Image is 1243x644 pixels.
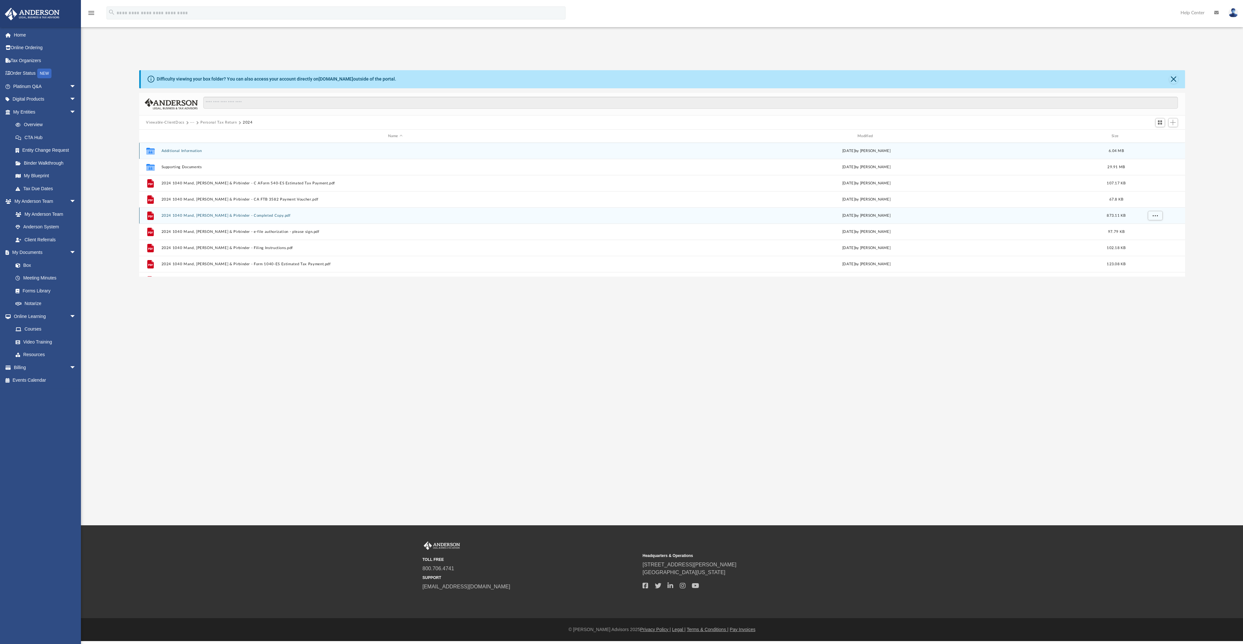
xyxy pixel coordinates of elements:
span: 123.08 KB [1107,262,1125,266]
button: Viewable-ClientDocs [146,120,184,126]
span: 29.91 MB [1107,165,1125,169]
small: SUPPORT [422,575,638,581]
span: arrow_drop_down [70,310,83,323]
span: arrow_drop_down [70,80,83,93]
a: Tax Due Dates [9,182,86,195]
button: Close [1169,75,1178,84]
a: CTA Hub [9,131,86,144]
button: Switch to Grid View [1155,118,1165,127]
button: 2024 1040 Mand, [PERSON_NAME] & Pirbinder - e-file authorization - please sign.pdf [161,230,629,234]
div: © [PERSON_NAME] Advisors 2025 [81,626,1243,633]
div: [DATE] by [PERSON_NAME] [632,229,1100,235]
a: My Anderson Teamarrow_drop_down [5,195,83,208]
button: 2024 [243,120,253,126]
a: [DOMAIN_NAME] [319,76,353,82]
button: 2024 1040 Mand, [PERSON_NAME] & Pirbinder - Form 1040-ES Estimated Tax Payment.pdf [161,262,629,266]
div: [DATE] by [PERSON_NAME] [632,213,1100,219]
a: Forms Library [9,284,79,297]
span: 107.17 KB [1107,181,1125,185]
i: search [108,9,115,16]
i: menu [87,9,95,17]
div: Modified [632,133,1101,139]
button: 2024 1040 Mand, [PERSON_NAME] & Pirbinder - Filing Instructions.pdf [161,246,629,250]
button: 2024 1040 Mand, [PERSON_NAME] & Pirbinder - CA FTB 3582 Payment Voucher.pdf [161,197,629,202]
div: NEW [37,69,51,78]
div: id [1132,133,1177,139]
a: Pay Invoices [730,627,755,632]
a: [EMAIL_ADDRESS][DOMAIN_NAME] [422,584,510,589]
a: Overview [9,118,86,131]
button: Additional Information [161,149,629,153]
a: My Entitiesarrow_drop_down [5,105,86,118]
a: 800.706.4741 [422,566,454,571]
a: Terms & Conditions | [687,627,729,632]
small: TOLL FREE [422,557,638,562]
a: Online Ordering [5,41,86,54]
div: [DATE] by [PERSON_NAME] [632,164,1100,170]
div: [DATE] by [PERSON_NAME] [632,180,1100,186]
a: [STREET_ADDRESS][PERSON_NAME] [643,562,736,567]
span: 6.04 MB [1109,149,1124,153]
a: Video Training [9,335,79,348]
span: 873.11 KB [1107,214,1125,217]
img: Anderson Advisors Platinum Portal [3,8,62,20]
div: [DATE] by [PERSON_NAME] [632,245,1100,251]
a: Resources [9,348,83,361]
div: id [142,133,158,139]
button: Personal Tax Return [200,120,237,126]
a: Order StatusNEW [5,67,86,80]
a: Platinum Q&Aarrow_drop_down [5,80,86,93]
span: 67.8 KB [1109,198,1123,201]
span: arrow_drop_down [70,246,83,259]
a: Legal | [672,627,686,632]
span: arrow_drop_down [70,93,83,106]
button: Add [1168,118,1178,127]
a: Anderson System [9,221,83,234]
input: Search files and folders [203,97,1178,109]
small: Headquarters & Operations [643,553,858,559]
a: Box [9,259,79,272]
a: My Blueprint [9,169,83,182]
a: My Documentsarrow_drop_down [5,246,83,259]
span: 102.18 KB [1107,246,1125,250]
a: Tax Organizers [5,54,86,67]
a: Events Calendar [5,374,86,387]
button: 2024 1040 Mand, [PERSON_NAME] & Pirbinder - Completed Copy.pdf [161,213,629,218]
a: Billingarrow_drop_down [5,361,86,374]
a: Client Referrals [9,233,83,246]
div: Difficulty viewing your box folder? You can also access your account directly on outside of the p... [157,76,396,82]
div: [DATE] by [PERSON_NAME] [632,148,1100,154]
a: Notarize [9,297,83,310]
div: Name [161,133,629,139]
div: [DATE] by [PERSON_NAME] [632,197,1100,202]
img: User Pic [1228,8,1238,17]
a: Courses [9,323,83,336]
a: Binder Walkthrough [9,157,86,169]
a: Meeting Minutes [9,272,83,285]
a: Home [5,28,86,41]
a: Online Learningarrow_drop_down [5,310,83,323]
button: 2024 1040 Mand, [PERSON_NAME] & Pirbinder - C AForm 540-ES Estimated Tax Payment.pdf [161,181,629,185]
a: Entity Change Request [9,144,86,157]
span: 97.79 KB [1108,230,1124,234]
div: grid [139,143,1185,277]
a: My Anderson Team [9,208,79,221]
div: [DATE] by [PERSON_NAME] [632,261,1100,267]
button: Supporting Documents [161,165,629,169]
img: Anderson Advisors Platinum Portal [422,541,461,550]
span: arrow_drop_down [70,361,83,374]
a: menu [87,12,95,17]
a: Digital Productsarrow_drop_down [5,93,86,106]
span: arrow_drop_down [70,105,83,119]
button: ··· [190,120,195,126]
span: arrow_drop_down [70,195,83,208]
button: More options [1148,211,1162,221]
div: Size [1103,133,1129,139]
a: Privacy Policy | [640,627,671,632]
a: [GEOGRAPHIC_DATA][US_STATE] [643,570,725,575]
